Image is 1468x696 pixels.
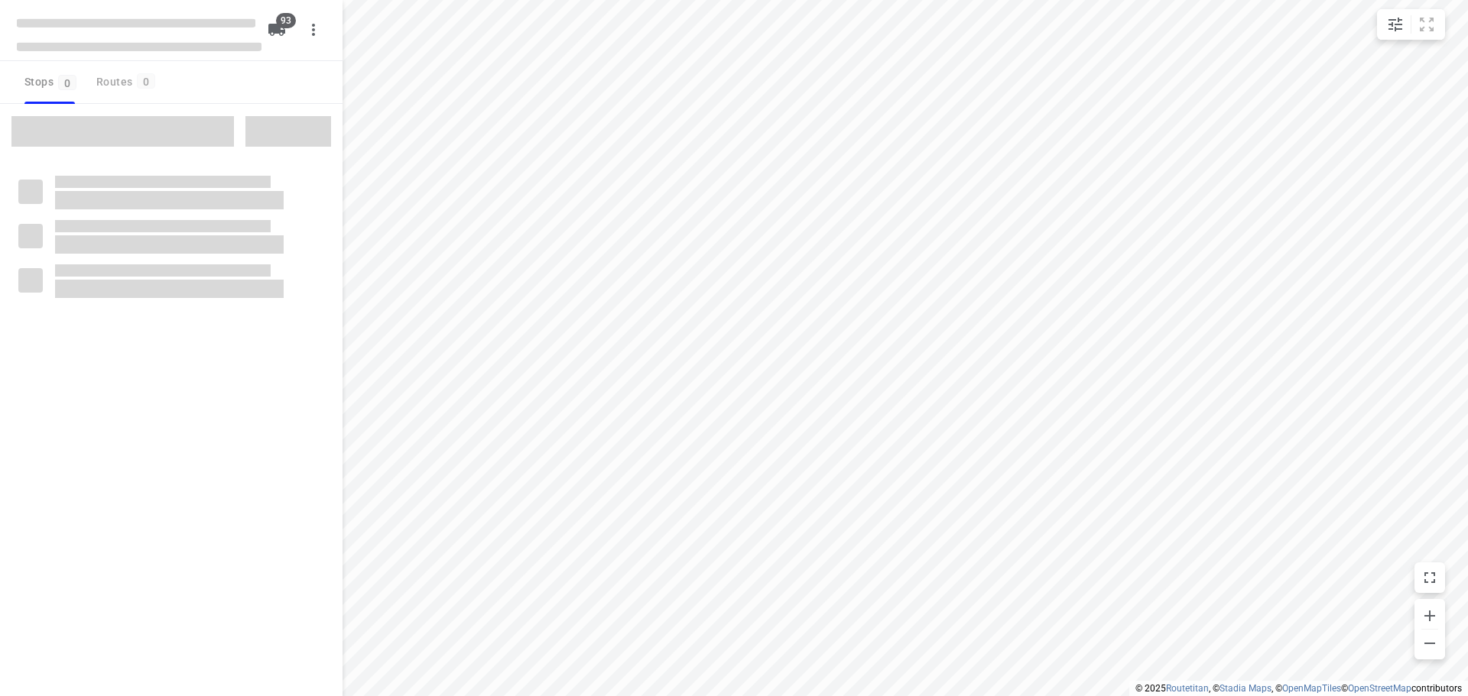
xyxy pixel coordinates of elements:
[1220,683,1272,694] a: Stadia Maps
[1377,9,1445,40] div: small contained button group
[1282,683,1341,694] a: OpenMapTiles
[1348,683,1411,694] a: OpenStreetMap
[1380,9,1411,40] button: Map settings
[1166,683,1209,694] a: Routetitan
[1135,683,1462,694] li: © 2025 , © , © © contributors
